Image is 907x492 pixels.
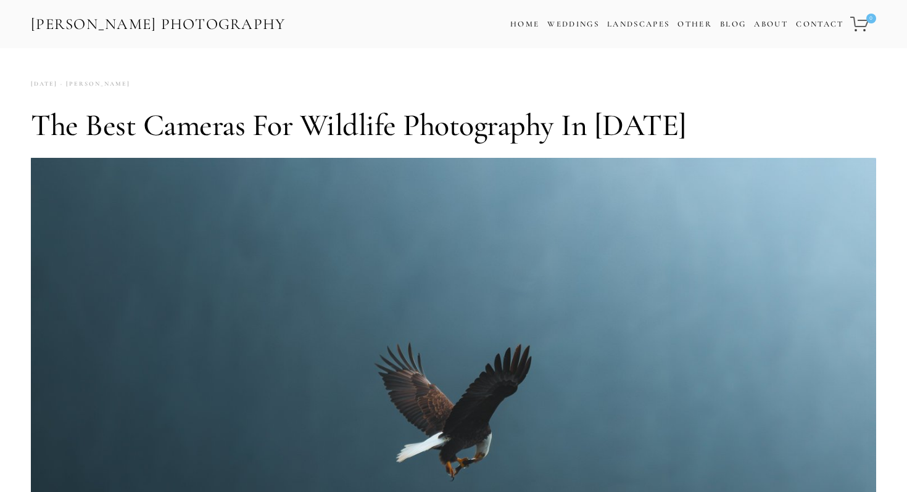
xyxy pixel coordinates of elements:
[720,15,746,33] a: Blog
[607,19,669,29] a: Landscapes
[30,10,287,38] a: [PERSON_NAME] Photography
[677,19,712,29] a: Other
[754,15,788,33] a: About
[848,9,877,39] a: 0 items in cart
[796,15,843,33] a: Contact
[510,15,539,33] a: Home
[31,107,876,144] h1: The Best Cameras for Wildlife Photography in [DATE]
[866,14,876,23] span: 0
[547,19,599,29] a: Weddings
[57,76,130,92] a: [PERSON_NAME]
[31,76,57,92] time: [DATE]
